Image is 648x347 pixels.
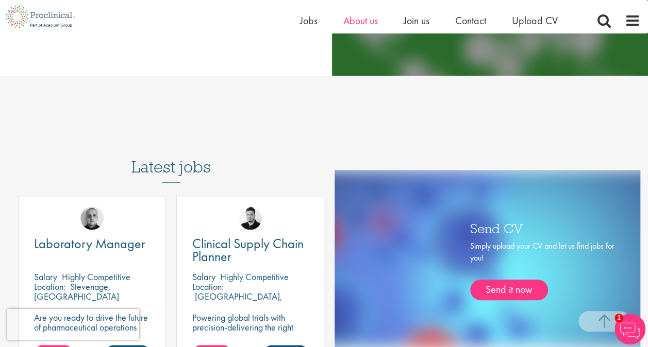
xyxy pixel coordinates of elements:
[470,221,614,235] h3: Send CV
[80,206,104,230] img: Harry Budge
[512,14,558,27] a: Upload CV
[343,14,378,27] a: About us
[131,132,211,183] h3: Latest jobs
[62,271,130,283] p: Highly Competitive
[192,271,215,283] span: Salary
[300,14,318,27] a: Jobs
[192,235,304,265] span: Clinical Supply Chain Planner
[34,281,119,302] p: Stevenage, [GEOGRAPHIC_DATA]
[239,206,262,230] img: Anderson Maldonado
[34,237,150,250] a: Laboratory Manager
[220,271,289,283] p: Highly Competitive
[7,309,139,340] iframe: reCAPTCHA
[34,235,145,252] span: Laboratory Manager
[192,237,308,263] a: Clinical Supply Chain Planner
[34,271,57,283] span: Salary
[470,280,548,300] a: Send it now
[455,14,486,27] a: Contact
[470,240,614,300] div: Simply upload your CV and let us find jobs for you!
[614,314,645,344] img: Chatbot
[614,314,623,322] span: 1
[34,281,65,292] span: Location:
[192,290,283,312] p: [GEOGRAPHIC_DATA], [GEOGRAPHIC_DATA]
[192,281,224,292] span: Location:
[404,14,429,27] a: Join us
